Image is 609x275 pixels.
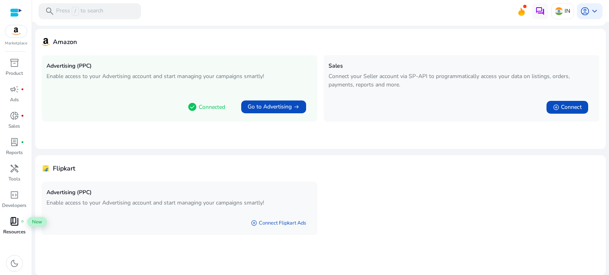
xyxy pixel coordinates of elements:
[235,97,313,116] a: Go to Advertisingarrow_right_alt
[546,101,588,114] button: add_circleConnect
[329,63,595,70] h5: Sales
[53,165,75,173] h4: Flipkart
[56,7,103,16] p: Press to search
[10,84,19,94] span: campaign
[72,7,79,16] span: /
[251,220,257,226] span: add_circle
[590,6,599,16] span: keyboard_arrow_down
[10,137,19,147] span: lab_profile
[6,149,23,156] p: Reports
[10,190,19,200] span: code_blocks
[10,259,19,268] span: dark_mode
[5,40,27,46] p: Marketplace
[199,103,225,111] p: Connected
[21,141,24,144] span: fiber_manual_record
[293,104,300,110] span: arrow_right_alt
[5,25,27,37] img: amazon.svg
[21,220,24,223] span: fiber_manual_record
[6,70,23,77] p: Product
[553,104,559,110] span: add_circle
[10,111,19,120] span: donut_small
[53,38,77,46] h4: Amazon
[27,217,47,227] span: New
[565,4,570,18] p: IN
[46,199,313,207] p: Enable access to your Advertising account and start managing your campaigns smartly!
[188,102,197,112] span: check_circle
[244,216,313,230] a: add_circleConnect Flipkart Ads
[241,100,306,113] button: Go to Advertisingarrow_right_alt
[10,217,19,226] span: book_4
[21,88,24,91] span: fiber_manual_record
[10,164,19,173] span: handyman
[3,228,26,235] p: Resources
[21,114,24,117] span: fiber_manual_record
[248,103,292,111] span: Go to Advertising
[46,189,313,196] h5: Advertising (PPC)
[561,103,582,111] span: Connect
[2,202,26,209] p: Developers
[46,63,313,70] h5: Advertising (PPC)
[555,7,563,15] img: in.svg
[540,98,595,117] a: add_circleConnect
[10,58,19,68] span: inventory_2
[8,122,20,130] p: Sales
[580,6,590,16] span: account_circle
[8,175,20,183] p: Tools
[46,72,313,80] p: Enable access to your Advertising account and start managing your campaigns smartly!
[45,6,54,16] span: search
[10,96,19,103] p: Ads
[329,72,595,89] p: Connect your Seller account via SP-API to programmatically access your data on listings, orders, ...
